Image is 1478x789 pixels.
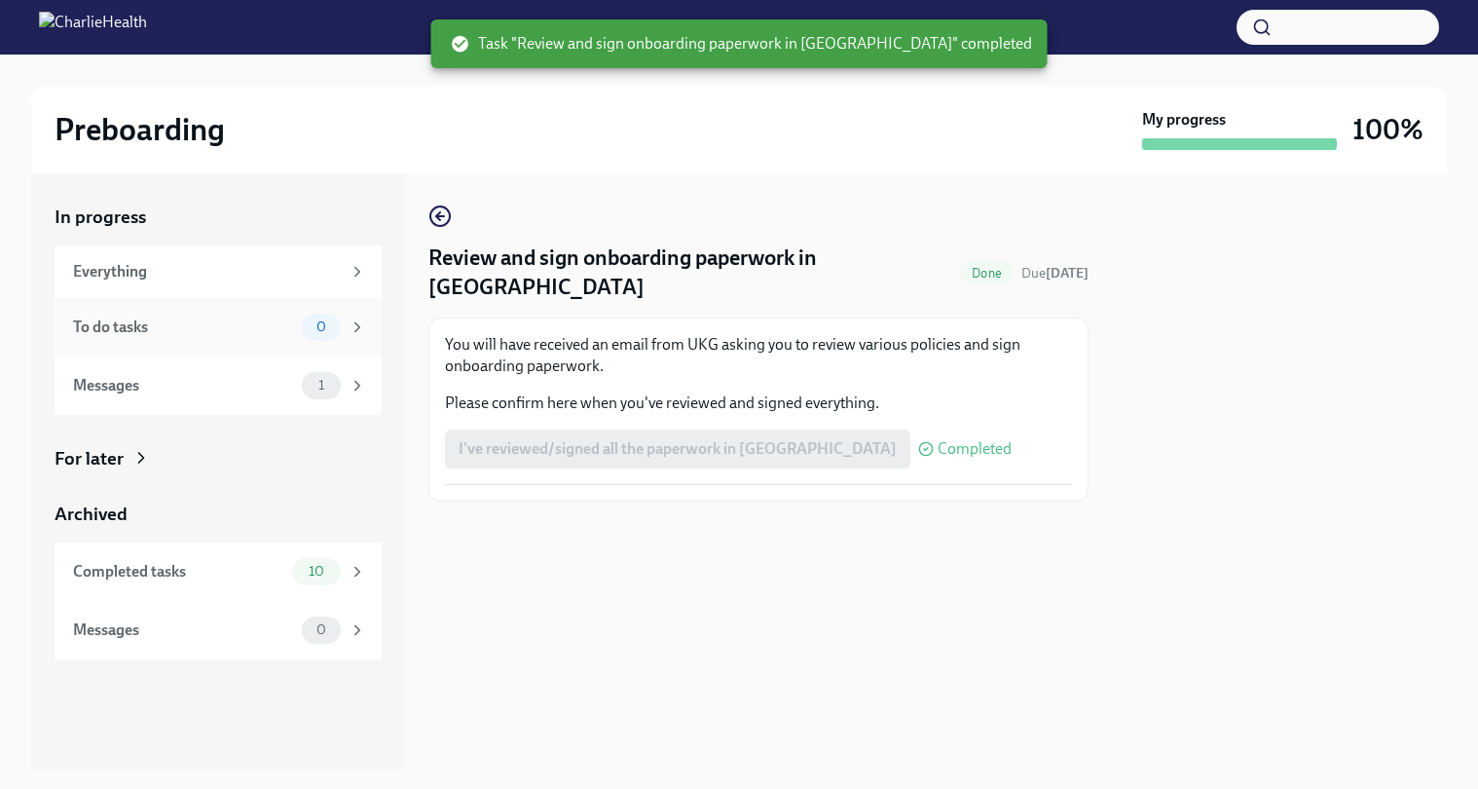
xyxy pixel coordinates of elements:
span: 1 [307,378,336,393]
div: Messages [73,620,294,641]
div: Everything [73,261,341,282]
span: Completed [938,441,1012,457]
a: Archived [55,502,382,527]
h3: 100% [1352,112,1423,147]
h2: Preboarding [55,110,225,149]
a: Messages0 [55,601,382,659]
strong: My progress [1142,109,1226,131]
span: 10 [297,564,336,579]
span: Task "Review and sign onboarding paperwork in [GEOGRAPHIC_DATA]" completed [451,33,1032,55]
span: Due [1021,265,1089,282]
div: Messages [73,375,294,396]
a: Everything [55,245,382,298]
a: To do tasks0 [55,298,382,357]
strong: [DATE] [1046,265,1089,282]
a: In progress [55,205,382,230]
div: Completed tasks [73,561,284,582]
span: 0 [305,319,338,334]
p: You will have received an email from UKG asking you to review various policies and sign onboardin... [445,334,1072,377]
a: For later [55,446,382,471]
a: Completed tasks10 [55,543,382,601]
div: For later [55,446,124,471]
span: 0 [305,622,338,637]
h4: Review and sign onboarding paperwork in [GEOGRAPHIC_DATA] [428,244,952,302]
p: Please confirm here when you've reviewed and signed everything. [445,393,1072,414]
span: August 27th, 2025 09:00 [1021,264,1089,282]
a: Messages1 [55,357,382,415]
div: To do tasks [73,317,294,338]
img: CharlieHealth [39,12,147,43]
span: Done [960,266,1014,281]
